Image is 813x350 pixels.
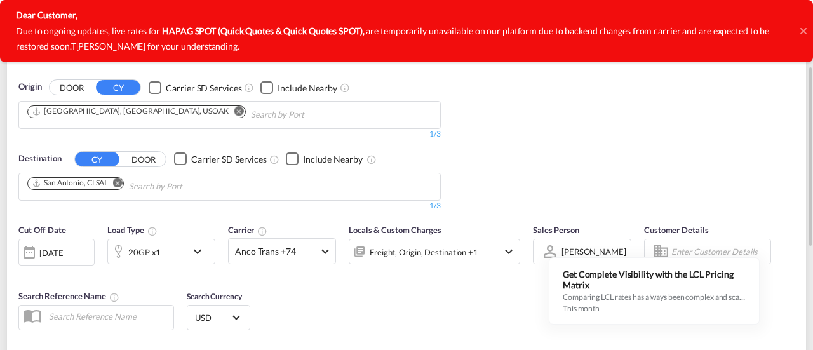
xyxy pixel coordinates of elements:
[18,81,41,93] span: Origin
[501,244,516,259] md-icon: icon-chevron-down
[18,129,441,140] div: 1/3
[128,243,161,261] div: 20GP x1
[104,178,123,191] button: Remove
[303,153,363,166] div: Include Nearby
[107,239,215,264] div: 20GP x1icon-chevron-down
[25,173,255,197] md-chips-wrap: Chips container. Use arrow keys to select chips.
[107,225,158,235] span: Load Type
[195,312,231,323] span: USD
[18,152,62,165] span: Destination
[32,178,109,189] div: Press delete to remove this chip.
[109,292,119,302] md-icon: Your search will be saved by the below given name
[187,292,242,301] span: Search Currency
[278,82,337,95] div: Include Nearby
[50,80,94,95] button: DOOR
[75,152,119,166] button: CY
[644,225,708,235] span: Customer Details
[226,106,245,119] button: Remove
[32,178,107,189] div: San Antonio, CLSAI
[191,153,267,166] div: Carrier SD Services
[18,201,441,212] div: 1/3
[18,239,95,266] div: [DATE]
[228,225,267,235] span: Carrier
[18,291,119,301] span: Search Reference Name
[194,308,243,326] md-select: Select Currency: $ USDUnited States Dollar
[671,242,767,261] input: Enter Customer Details
[561,246,626,257] div: [PERSON_NAME]
[129,177,250,197] input: Chips input.
[18,264,28,281] md-datepicker: Select
[260,81,337,94] md-checkbox: Checkbox No Ink
[147,226,158,236] md-icon: icon-information-outline
[370,243,478,261] div: Freight Origin Destination Factory Stuffing
[166,82,241,95] div: Carrier SD Services
[32,106,229,117] div: Oakland, CA, USOAK
[18,225,66,235] span: Cut Off Date
[269,154,279,165] md-icon: Unchecked: Search for CY (Container Yard) services for all selected carriers.Checked : Search for...
[251,105,372,125] input: Chips input.
[286,152,363,166] md-checkbox: Checkbox No Ink
[32,106,231,117] div: Press delete to remove this chip.
[560,243,628,261] md-select: Sales Person: Sandra Ayala
[244,83,254,93] md-icon: Unchecked: Search for CY (Container Yard) services for all selected carriers.Checked : Search for...
[366,154,377,165] md-icon: Unchecked: Ignores neighbouring ports when fetching rates.Checked : Includes neighbouring ports w...
[533,225,579,235] span: Sales Person
[257,226,267,236] md-icon: The selected Trucker/Carrierwill be displayed in the rate results If the rates are from another f...
[39,247,65,259] div: [DATE]
[349,239,520,264] div: Freight Origin Destination Factory Stuffingicon-chevron-down
[349,225,441,235] span: Locals & Custom Charges
[340,83,350,93] md-icon: Unchecked: Ignores neighbouring ports when fetching rates.Checked : Includes neighbouring ports w...
[43,307,173,326] input: Search Reference Name
[235,245,318,258] span: Anco Trans +74
[121,152,166,166] button: DOOR
[96,80,140,95] button: CY
[149,81,241,94] md-checkbox: Checkbox No Ink
[174,152,267,166] md-checkbox: Checkbox No Ink
[25,102,377,125] md-chips-wrap: Chips container. Use arrow keys to select chips.
[190,244,212,259] md-icon: icon-chevron-down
